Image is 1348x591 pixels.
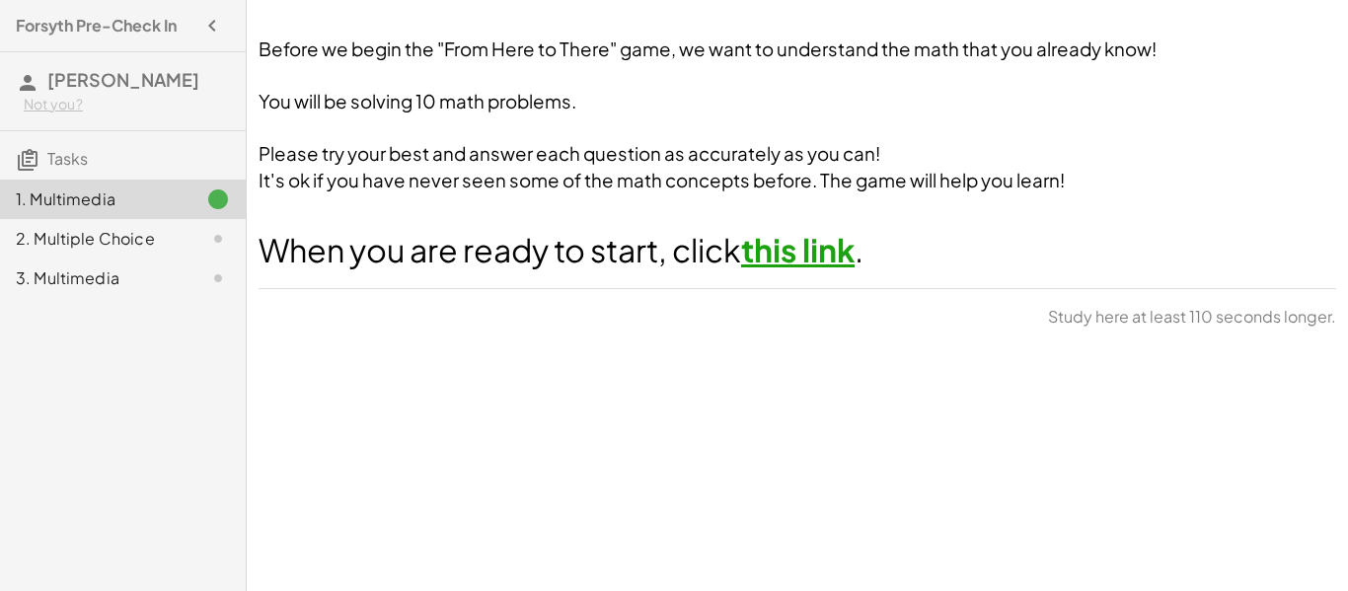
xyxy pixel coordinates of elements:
[16,187,175,211] div: 1. Multimedia
[24,95,230,114] div: Not you?
[259,169,1065,191] span: It's ok if you have never seen some of the math concepts before. The game will help you learn!
[16,266,175,290] div: 3. Multimedia
[47,148,88,169] span: Tasks
[206,187,230,211] i: Task finished.
[259,37,1157,60] span: Before we begin the "From Here to There" game, we want to understand the math that you already know!
[1048,305,1336,329] span: Study here at least 110 seconds longer.
[741,230,855,269] a: this link
[855,230,863,269] span: .
[206,266,230,290] i: Task not started.
[259,142,880,165] span: Please try your best and answer each question as accurately as you can!
[259,230,741,269] span: When you are ready to start, click
[259,90,576,112] span: You will be solving 10 math problems.
[206,227,230,251] i: Task not started.
[16,227,175,251] div: 2. Multiple Choice
[16,14,177,37] h4: Forsyth Pre-Check In
[47,68,199,91] span: [PERSON_NAME]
